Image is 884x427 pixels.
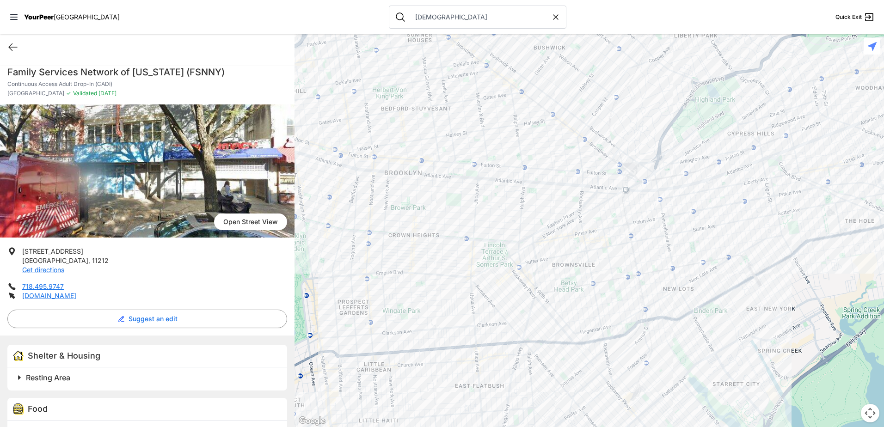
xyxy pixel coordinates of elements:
[22,266,64,274] a: Get directions
[7,80,287,88] p: Continuous Access Adult Drop-In (CADI)
[861,404,879,422] button: Map camera controls
[410,12,551,22] input: Search
[7,66,287,79] h1: Family Services Network of [US_STATE] (FSNNY)
[7,310,287,328] button: Suggest an edit
[835,12,875,23] a: Quick Exit
[26,373,70,382] span: Resting Area
[54,13,120,21] span: [GEOGRAPHIC_DATA]
[22,247,83,255] span: [STREET_ADDRESS]
[22,282,64,290] a: 718.495.9747
[24,13,54,21] span: YourPeer
[28,351,100,360] span: Shelter & Housing
[28,404,48,414] span: Food
[73,90,97,97] span: Validated
[297,415,327,427] a: Open this area in Google Maps (opens a new window)
[24,14,120,20] a: YourPeer[GEOGRAPHIC_DATA]
[88,256,90,264] span: ,
[7,90,64,97] span: [GEOGRAPHIC_DATA]
[295,34,884,427] div: The Gathering Place Drop-in Center
[22,292,76,299] a: [DOMAIN_NAME]
[297,415,327,427] img: Google
[214,213,287,230] a: Open Street View
[97,90,117,97] span: [DATE]
[92,256,109,264] span: 11212
[66,90,71,97] span: ✓
[835,13,862,21] span: Quick Exit
[22,256,88,264] span: [GEOGRAPHIC_DATA]
[129,314,178,323] span: Suggest an edit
